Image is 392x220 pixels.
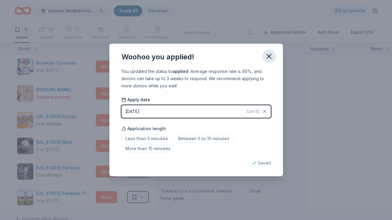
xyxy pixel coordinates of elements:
[121,105,271,118] button: [DATE][DATE]
[125,108,140,115] div: [DATE]
[121,134,172,143] span: Less than 5 minutes
[121,97,150,103] span: Apply date
[247,109,259,114] span: [DATE]
[121,52,194,62] div: Woohoo you applied!
[172,69,188,74] b: applied
[174,134,233,143] span: Between 5 to 15 minutes
[121,125,166,132] span: Application length
[121,68,271,90] div: You updated the status to . Average response rate is 40%, and donors can take up to 3 weeks to re...
[121,144,174,152] span: More than 15 minutes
